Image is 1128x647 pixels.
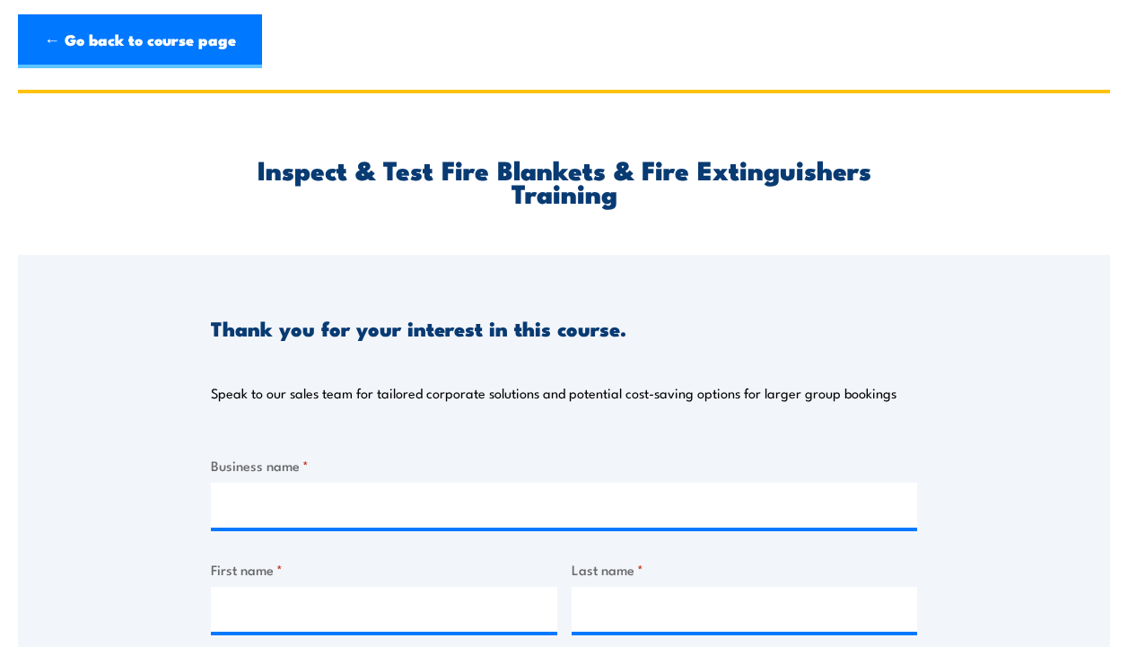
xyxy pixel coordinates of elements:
h2: Inspect & Test Fire Blankets & Fire Extinguishers Training [211,157,917,204]
a: ← Go back to course page [18,14,262,68]
h3: Thank you for your interest in this course. [211,318,626,338]
label: First name [211,559,557,580]
label: Last name [572,559,918,580]
p: Speak to our sales team for tailored corporate solutions and potential cost-saving options for la... [211,384,896,402]
label: Business name [211,455,917,476]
